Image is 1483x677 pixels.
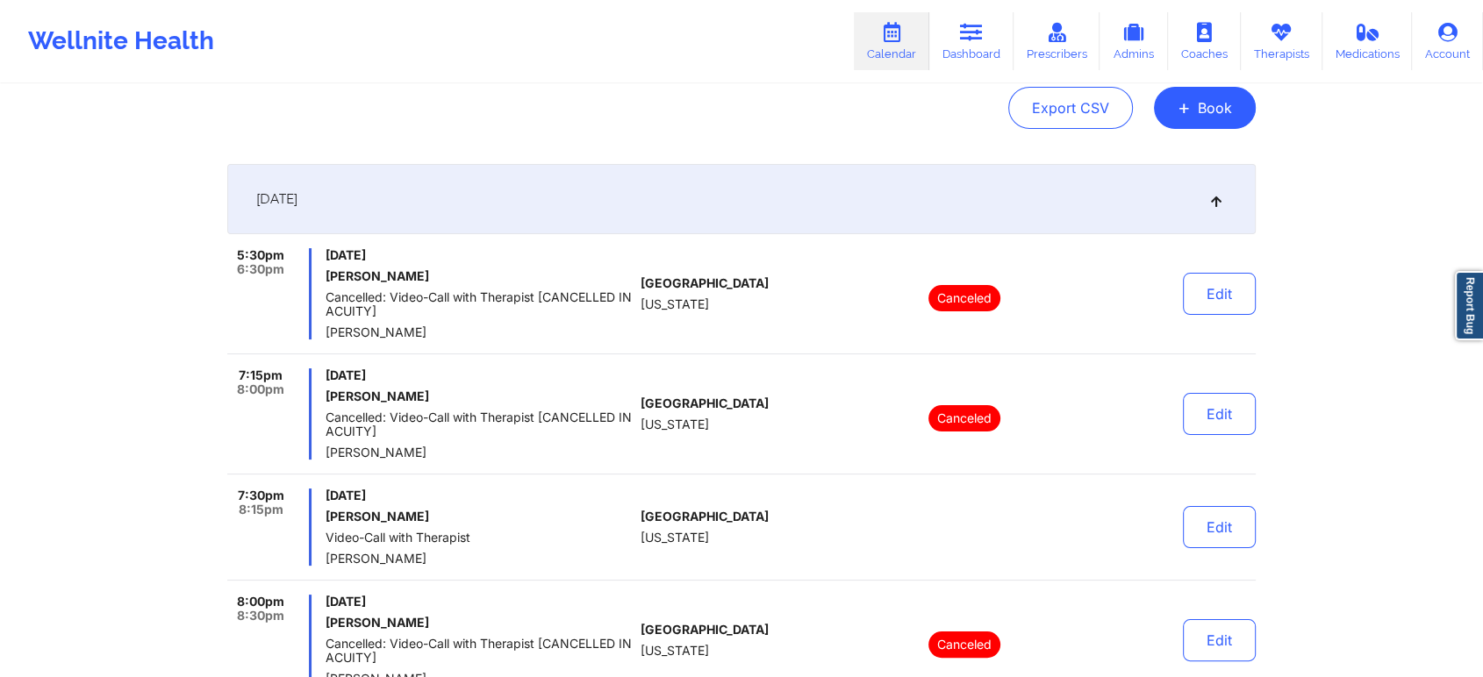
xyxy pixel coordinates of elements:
[1183,273,1256,315] button: Edit
[326,595,634,609] span: [DATE]
[1183,506,1256,548] button: Edit
[1183,619,1256,661] button: Edit
[326,410,634,438] span: Cancelled: Video-Call with Therapist [CANCELLED IN ACUITY]
[326,637,634,665] span: Cancelled: Video-Call with Therapist [CANCELLED IN ACUITY]
[641,297,709,311] span: [US_STATE]
[326,531,634,545] span: Video-Call with Therapist
[239,502,283,517] span: 8:15pm
[1241,12,1322,70] a: Therapists
[641,510,769,524] span: [GEOGRAPHIC_DATA]
[928,631,1000,658] p: Canceled
[326,488,634,502] span: [DATE]
[326,269,634,283] h6: [PERSON_NAME]
[238,488,284,502] span: 7:30pm
[641,531,709,545] span: [US_STATE]
[326,510,634,524] h6: [PERSON_NAME]
[928,285,1000,311] p: Canceled
[237,595,284,609] span: 8:00pm
[928,405,1000,431] p: Canceled
[1178,103,1191,112] span: +
[326,445,634,460] span: [PERSON_NAME]
[1322,12,1413,70] a: Medications
[854,12,929,70] a: Calendar
[237,262,284,276] span: 6:30pm
[239,368,283,382] span: 7:15pm
[929,12,1014,70] a: Dashboard
[1100,12,1168,70] a: Admins
[1168,12,1241,70] a: Coaches
[237,248,284,262] span: 5:30pm
[1154,87,1256,129] button: +Book
[326,552,634,566] span: [PERSON_NAME]
[237,382,284,396] span: 8:00pm
[641,644,709,658] span: [US_STATE]
[326,290,634,318] span: Cancelled: Video-Call with Therapist [CANCELLED IN ACUITY]
[326,389,634,403] h6: [PERSON_NAME]
[641,276,769,290] span: [GEOGRAPHIC_DATA]
[326,616,634,630] h6: [PERSON_NAME]
[1412,12,1483,70] a: Account
[237,609,284,623] span: 8:30pm
[641,396,769,410] span: [GEOGRAPHIC_DATA]
[1008,87,1133,129] button: Export CSV
[326,368,634,382] span: [DATE]
[641,623,769,637] span: [GEOGRAPHIC_DATA]
[1014,12,1100,70] a: Prescribers
[326,325,634,339] span: [PERSON_NAME]
[326,248,634,262] span: [DATE]
[1455,271,1483,340] a: Report Bug
[641,417,709,431] span: [US_STATE]
[256,190,297,208] span: [DATE]
[1183,393,1256,435] button: Edit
